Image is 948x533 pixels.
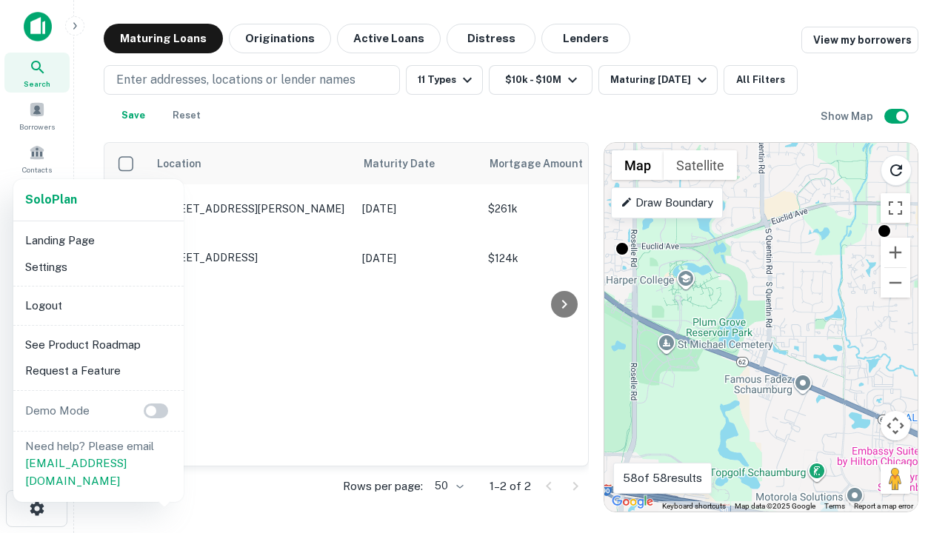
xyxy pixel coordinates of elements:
[25,191,77,209] a: SoloPlan
[19,332,178,358] li: See Product Roadmap
[19,358,178,384] li: Request a Feature
[19,254,178,281] li: Settings
[874,367,948,438] iframe: Chat Widget
[19,402,96,420] p: Demo Mode
[25,438,172,490] p: Need help? Please email
[19,292,178,319] li: Logout
[25,192,77,207] strong: Solo Plan
[25,457,127,487] a: [EMAIL_ADDRESS][DOMAIN_NAME]
[19,227,178,254] li: Landing Page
